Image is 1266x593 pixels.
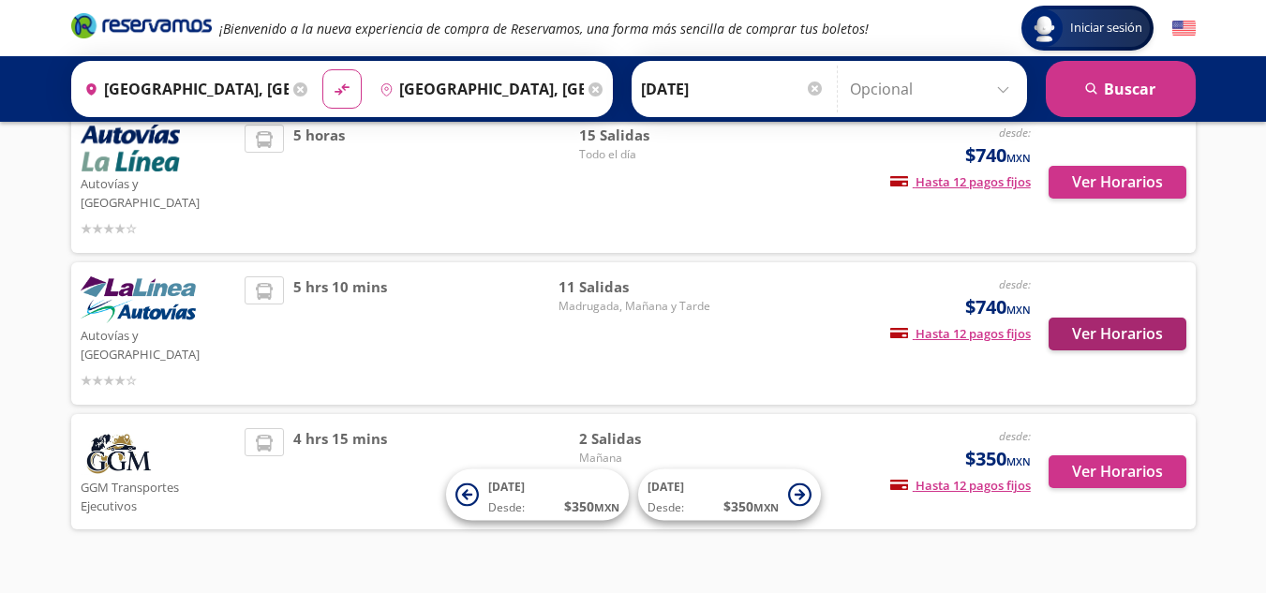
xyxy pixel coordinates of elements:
[579,450,710,467] span: Mañana
[579,146,710,163] span: Todo el día
[81,428,155,475] img: GGM Transportes Ejecutivos
[965,445,1031,473] span: $350
[1006,454,1031,468] small: MXN
[579,428,710,450] span: 2 Salidas
[594,500,619,514] small: MXN
[559,298,710,315] span: Madrugada, Mañana y Tarde
[81,323,236,363] p: Autovías y [GEOGRAPHIC_DATA]
[723,497,779,516] span: $ 350
[579,125,710,146] span: 15 Salidas
[999,276,1031,292] em: desde:
[999,428,1031,444] em: desde:
[648,499,684,516] span: Desde:
[293,276,387,391] span: 5 hrs 10 mins
[488,499,525,516] span: Desde:
[77,66,289,112] input: Buscar Origen
[81,125,180,171] img: Autovías y La Línea
[1063,19,1150,37] span: Iniciar sesión
[71,11,212,45] a: Brand Logo
[1049,455,1186,488] button: Ver Horarios
[293,428,387,515] span: 4 hrs 15 mins
[1172,17,1196,40] button: English
[890,173,1031,190] span: Hasta 12 pagos fijos
[1006,303,1031,317] small: MXN
[71,11,212,39] i: Brand Logo
[850,66,1018,112] input: Opcional
[890,477,1031,494] span: Hasta 12 pagos fijos
[1006,151,1031,165] small: MXN
[81,171,236,212] p: Autovías y [GEOGRAPHIC_DATA]
[638,469,821,521] button: [DATE]Desde:$350MXN
[753,500,779,514] small: MXN
[1049,318,1186,350] button: Ver Horarios
[219,20,869,37] em: ¡Bienvenido a la nueva experiencia de compra de Reservamos, una forma más sencilla de comprar tus...
[1049,166,1186,199] button: Ver Horarios
[890,325,1031,342] span: Hasta 12 pagos fijos
[372,66,584,112] input: Buscar Destino
[559,276,710,298] span: 11 Salidas
[1046,61,1196,117] button: Buscar
[446,469,629,521] button: [DATE]Desde:$350MXN
[488,479,525,495] span: [DATE]
[999,125,1031,141] em: desde:
[648,479,684,495] span: [DATE]
[81,276,196,323] img: Autovías y La Línea
[293,125,345,239] span: 5 horas
[965,293,1031,321] span: $740
[641,66,825,112] input: Elegir Fecha
[965,141,1031,170] span: $740
[564,497,619,516] span: $ 350
[81,475,236,515] p: GGM Transportes Ejecutivos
